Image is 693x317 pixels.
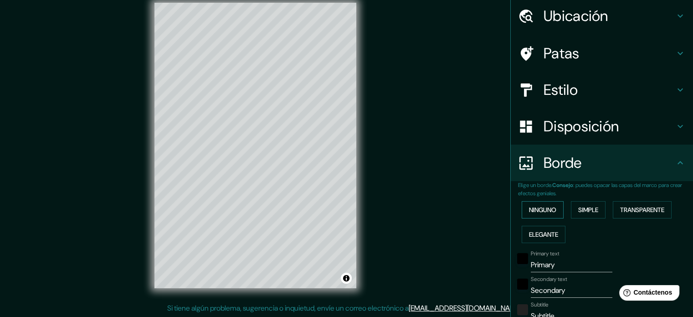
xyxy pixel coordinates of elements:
label: Subtitle [531,301,549,308]
button: color-222222 [517,304,528,315]
button: Simple [571,201,606,218]
font: Ninguno [529,206,556,214]
font: Elegante [529,230,558,239]
font: Ubicación [544,6,608,26]
font: Simple [578,206,598,214]
font: Disposición [544,117,619,136]
a: [EMAIL_ADDRESS][DOMAIN_NAME] [409,303,521,313]
font: : puedes opacar las capas del marco para crear efectos geniales. [518,182,682,197]
font: Patas [544,44,580,63]
button: Transparente [613,201,672,218]
div: Estilo [511,72,693,108]
font: Consejo [552,182,573,189]
div: Disposición [511,108,693,145]
button: black [517,253,528,264]
font: Transparente [620,206,664,214]
div: Borde [511,145,693,181]
label: Primary text [531,249,559,257]
label: Secondary text [531,275,567,283]
font: Elige un borde. [518,182,552,189]
div: Patas [511,35,693,72]
button: Activar o desactivar atribución [341,273,352,284]
button: Ninguno [522,201,564,218]
font: Si tiene algún problema, sugerencia o inquietud, envíe un correo electrónico a [167,303,409,313]
font: Borde [544,153,582,172]
iframe: Lanzador de widgets de ayuda [612,281,683,307]
button: Elegante [522,226,565,243]
button: black [517,279,528,290]
font: Estilo [544,80,578,99]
